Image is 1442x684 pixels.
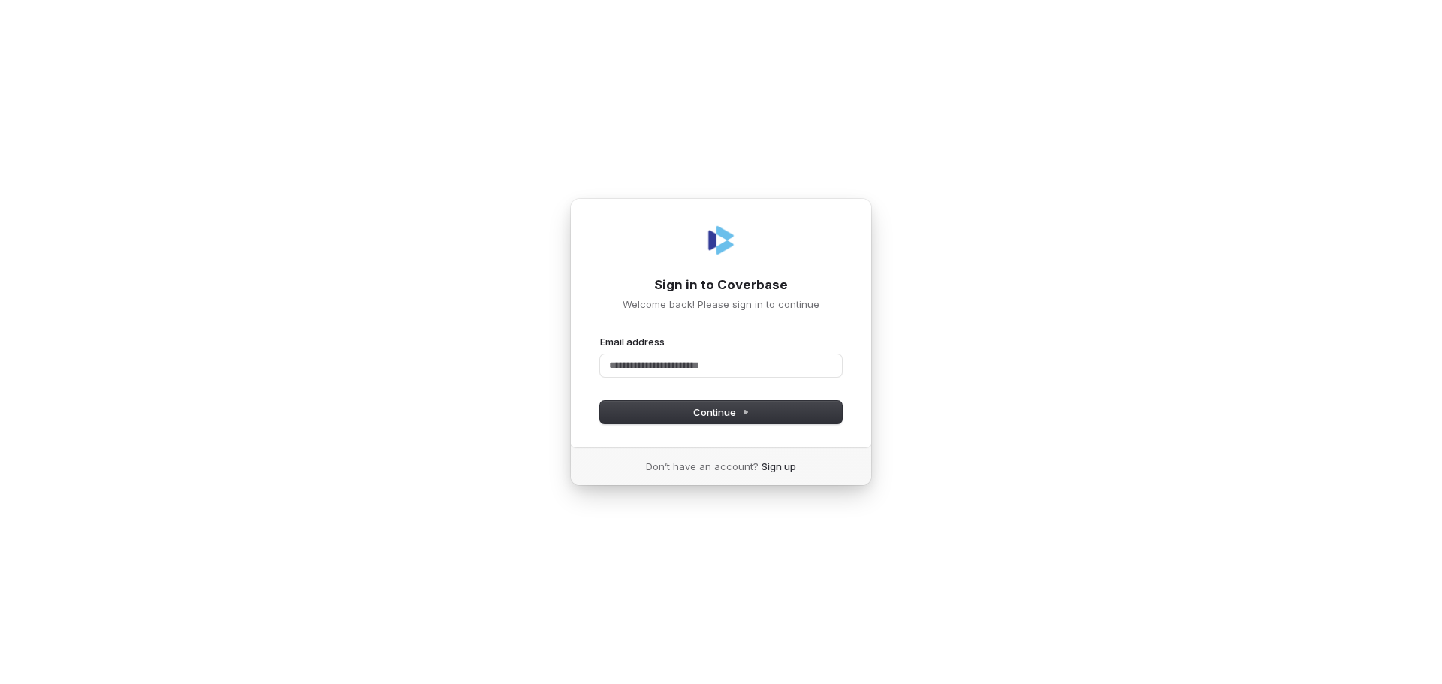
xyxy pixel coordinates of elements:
img: Coverbase [703,222,739,258]
a: Sign up [762,460,796,473]
label: Email address [600,335,665,348]
span: Don’t have an account? [646,460,759,473]
p: Welcome back! Please sign in to continue [600,297,842,311]
button: Continue [600,401,842,423]
span: Continue [693,405,750,419]
h1: Sign in to Coverbase [600,276,842,294]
